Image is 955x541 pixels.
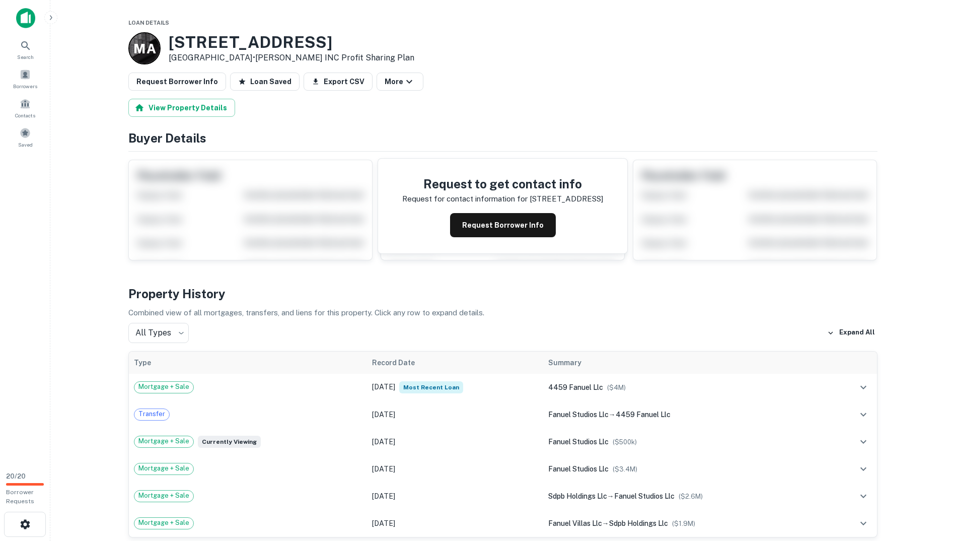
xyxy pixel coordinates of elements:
td: [DATE] [367,428,543,455]
span: Mortgage + Sale [134,382,193,392]
span: sdpb holdings llc [609,519,668,527]
button: Request Borrower Info [128,73,226,91]
span: fanuel studios llc [614,492,675,500]
span: Borrowers [13,82,37,90]
p: Combined view of all mortgages, transfers, and liens for this property. Click any row to expand d... [128,307,877,319]
td: [DATE] [367,374,543,401]
span: fanuel studios llc [548,411,609,419]
span: Mortgage + Sale [134,463,193,474]
button: expand row [855,433,872,450]
span: Mortgage + Sale [134,491,193,501]
span: Search [17,53,34,61]
p: [GEOGRAPHIC_DATA] • [169,52,414,64]
span: sdpb holdings llc [548,492,607,500]
span: 4459 fanuel llc [548,383,603,391]
span: 4459 fanuel llc [616,411,671,419]
div: All Types [128,323,189,343]
span: fanuel studios llc [548,438,609,446]
span: ($ 1.9M ) [672,520,695,527]
div: → [548,518,825,529]
a: Borrowers [3,65,47,92]
th: Summary [543,352,830,374]
iframe: Chat Widget [905,460,955,509]
span: Borrower Requests [6,489,34,505]
div: → [548,491,825,502]
p: Request for contact information for [402,193,528,205]
h4: Property History [128,285,877,303]
a: [PERSON_NAME] INC Profit Sharing Plan [255,53,414,62]
button: Request Borrower Info [450,213,556,237]
h3: [STREET_ADDRESS] [169,33,414,52]
td: [DATE] [367,455,543,483]
button: expand row [855,379,872,396]
td: [DATE] [367,510,543,537]
button: View Property Details [128,99,235,117]
span: ($ 2.6M ) [679,493,703,500]
th: Type [129,352,367,374]
td: [DATE] [367,401,543,428]
span: Currently viewing [198,436,261,448]
button: expand row [855,515,872,532]
button: expand row [855,460,872,478]
th: Record Date [367,352,543,374]
div: → [548,409,825,420]
span: fanuel villas llc [548,519,602,527]
button: Expand All [825,325,877,341]
a: Saved [3,123,47,151]
span: ($ 3.4M ) [613,465,637,473]
a: Search [3,36,47,63]
td: [DATE] [367,483,543,510]
span: Mortgage + Sale [134,436,193,446]
h4: Request to get contact info [402,175,603,193]
button: expand row [855,488,872,505]
span: Loan Details [128,20,169,26]
span: Most Recent Loan [399,381,463,393]
button: Export CSV [304,73,373,91]
button: More [377,73,423,91]
span: ($ 4M ) [607,384,626,391]
h4: Buyer Details [128,129,877,147]
p: [STREET_ADDRESS] [530,193,603,205]
span: Mortgage + Sale [134,518,193,528]
button: Loan Saved [230,73,300,91]
span: ($ 500k ) [613,438,637,446]
span: 20 / 20 [6,472,26,480]
a: Contacts [3,94,47,121]
img: capitalize-icon.png [16,8,35,28]
button: expand row [855,406,872,423]
p: M A [133,39,155,58]
span: fanuel studios llc [548,465,609,473]
span: Contacts [15,111,35,119]
span: Saved [18,141,33,149]
span: Transfer [134,409,169,419]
